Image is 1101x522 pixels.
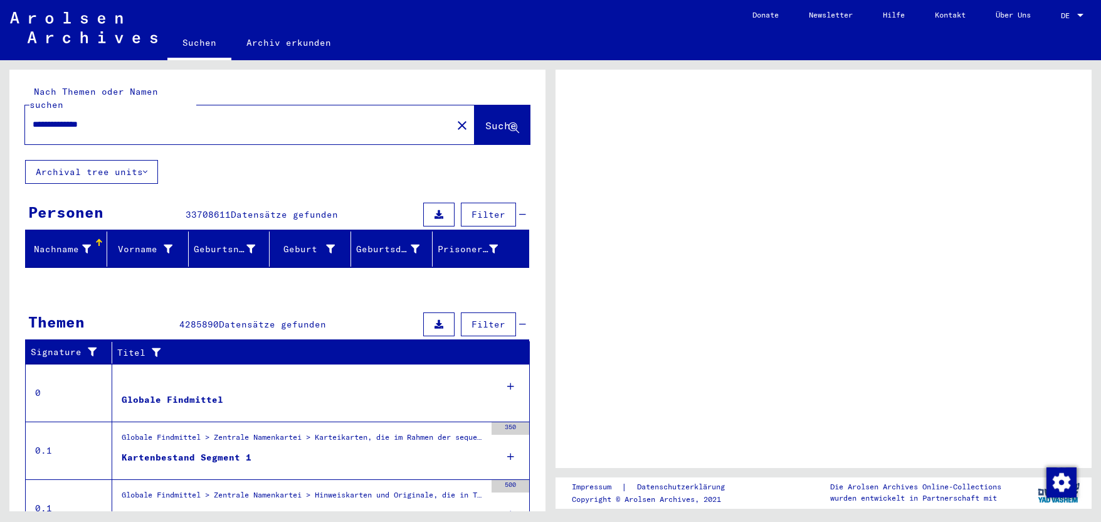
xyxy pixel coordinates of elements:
span: Filter [471,319,505,330]
img: Zustimmung ändern [1046,467,1077,498]
mat-header-cell: Geburtsname [189,232,270,267]
mat-header-cell: Nachname [26,232,107,267]
div: Titel [117,346,505,360]
button: Archival tree units [25,160,158,184]
div: Globale Findmittel > Zentrale Namenkartei > Karteikarten, die im Rahmen der sequentiellen Massend... [122,432,485,449]
div: Titel [117,343,517,363]
div: Geburtsname [194,243,255,256]
div: Geburtsdatum [356,243,419,256]
div: Vorname [112,243,172,256]
button: Clear [450,112,475,137]
mat-header-cell: Geburt‏ [270,232,351,267]
div: Personen [28,201,103,223]
div: Globale Findmittel [122,393,223,407]
a: Suchen [167,28,231,60]
a: Archiv erkunden [231,28,346,58]
div: Themen [28,311,85,333]
span: 33708611 [186,209,231,220]
div: Geburtsname [194,239,271,259]
p: Die Arolsen Archives Online-Collections [830,481,1001,493]
div: Globale Findmittel > Zentrale Namenkartei > Hinweiskarten und Originale, die in T/D-Fällen aufgef... [122,489,485,507]
span: Datensätze gefunden [231,209,338,220]
span: Datensätze gefunden [219,319,326,330]
div: Signature [31,346,102,359]
img: Arolsen_neg.svg [10,12,157,43]
td: 0 [26,364,112,422]
span: DE [1061,11,1075,20]
a: Impressum [572,481,621,494]
button: Filter [461,203,516,226]
span: Filter [471,209,505,220]
mat-header-cell: Vorname [107,232,189,267]
p: wurden entwickelt in Partnerschaft mit [830,493,1001,504]
mat-header-cell: Geburtsdatum [351,232,433,267]
mat-header-cell: Prisoner # [433,232,529,267]
p: Copyright © Arolsen Archives, 2021 [572,494,740,505]
a: Datenschutzerklärung [627,481,740,494]
div: Vorname [112,239,188,259]
mat-icon: close [455,118,470,133]
div: Nachname [31,239,107,259]
div: Kartenbestand Segment 1 [122,451,251,464]
div: Signature [31,343,115,363]
div: Geburtsdatum [356,239,435,259]
div: Geburt‏ [275,239,350,259]
div: Kartenbestand Segment 1 [122,509,251,522]
div: Nachname [31,243,91,256]
div: 500 [492,480,529,493]
div: Geburt‏ [275,243,335,256]
span: 4285890 [179,319,219,330]
mat-label: Nach Themen oder Namen suchen [29,86,158,110]
button: Suche [475,105,530,144]
div: Prisoner # [438,243,498,256]
div: | [572,481,740,494]
td: 0.1 [26,422,112,479]
span: Suche [485,119,517,132]
button: Filter [461,312,516,336]
div: 350 [492,422,529,435]
div: Prisoner # [438,239,514,259]
img: yv_logo.png [1035,477,1082,508]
